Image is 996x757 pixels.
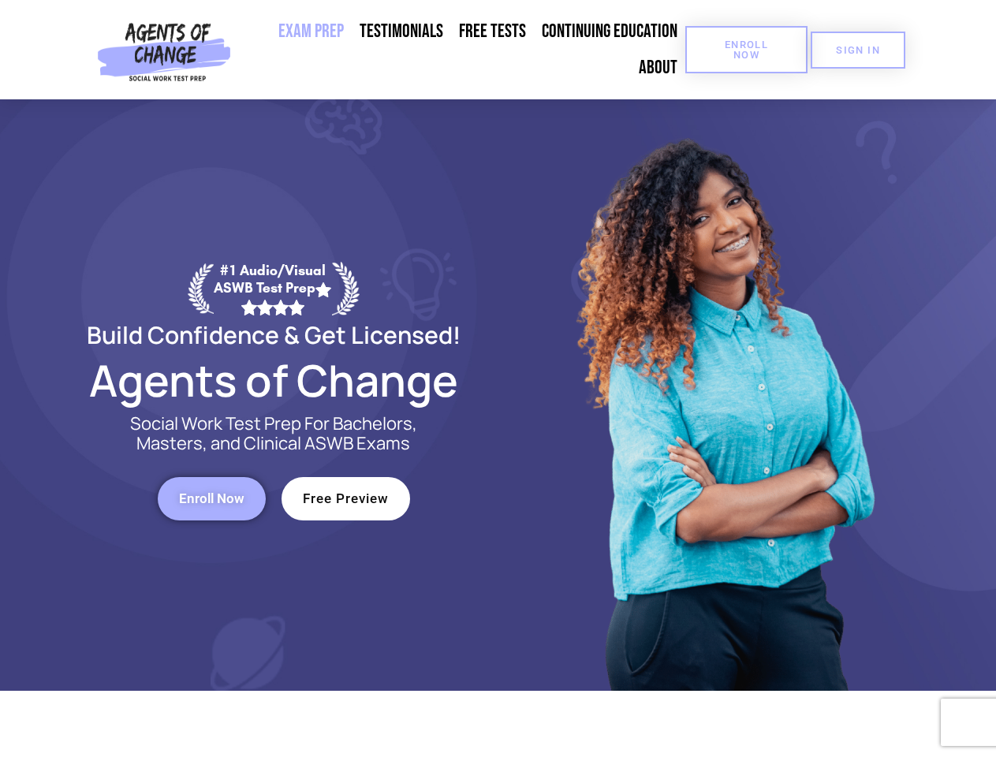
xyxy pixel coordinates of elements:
img: Website Image 1 (1) [565,99,881,691]
span: Enroll Now [179,492,244,505]
div: #1 Audio/Visual ASWB Test Prep [214,262,332,315]
nav: Menu [237,13,685,86]
a: Exam Prep [270,13,352,50]
a: Testimonials [352,13,451,50]
a: About [631,50,685,86]
a: Free Preview [282,477,410,520]
span: Enroll Now [711,39,782,60]
p: Social Work Test Prep For Bachelors, Masters, and Clinical ASWB Exams [112,414,435,453]
a: Free Tests [451,13,534,50]
a: SIGN IN [811,32,905,69]
a: Enroll Now [685,26,808,73]
h2: Build Confidence & Get Licensed! [49,323,498,346]
h2: Agents of Change [49,362,498,398]
a: Enroll Now [158,477,266,520]
a: Continuing Education [534,13,685,50]
span: Free Preview [303,492,389,505]
span: SIGN IN [836,45,880,55]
